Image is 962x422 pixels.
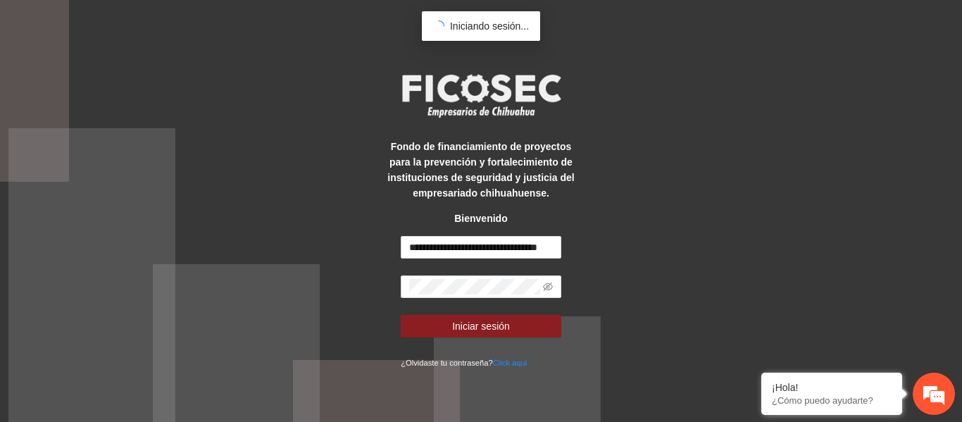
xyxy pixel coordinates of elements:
[401,315,561,337] button: Iniciar sesión
[772,382,892,393] div: ¡Hola!
[543,282,553,292] span: eye-invisible
[401,359,527,367] small: ¿Olvidaste tu contraseña?
[454,213,507,224] strong: Bienvenido
[772,395,892,406] p: ¿Cómo puedo ayudarte?
[433,20,444,32] span: loading
[493,359,527,367] a: Click aqui
[393,70,569,122] img: logo
[450,20,529,32] span: Iniciando sesión...
[452,318,510,334] span: Iniciar sesión
[387,141,574,199] strong: Fondo de financiamiento de proyectos para la prevención y fortalecimiento de instituciones de seg...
